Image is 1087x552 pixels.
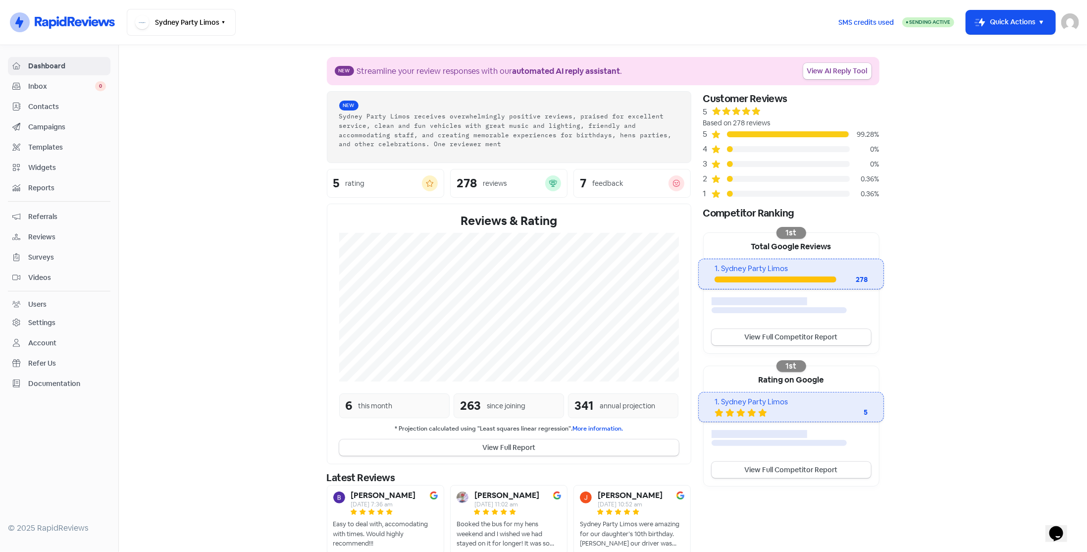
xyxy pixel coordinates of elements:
[830,16,902,27] a: SMS credits used
[828,407,868,418] div: 5
[598,501,663,507] div: [DATE] 10:52 am
[850,159,880,169] div: 0%
[339,424,679,434] small: * Projection calculated using "Least squares linear regression".
[592,178,623,189] div: feedback
[703,118,880,128] div: Based on 278 reviews
[335,66,354,76] span: New
[850,129,880,140] div: 99.28%
[28,232,106,242] span: Reviews
[8,208,110,226] a: Referrals
[339,212,679,230] div: Reviews & Rating
[28,122,106,132] span: Campaigns
[483,178,507,189] div: reviews
[8,98,110,116] a: Contacts
[850,174,880,184] div: 0.36%
[333,492,345,503] img: Avatar
[850,189,880,199] div: 0.36%
[836,275,868,285] div: 278
[838,17,894,28] span: SMS credits used
[28,358,106,369] span: Refer Us
[8,118,110,136] a: Campaigns
[1045,512,1077,542] iframe: chat widget
[715,263,868,275] div: 1. Sydney Party Limos
[703,188,711,200] div: 1
[95,81,106,91] span: 0
[339,440,679,456] button: View Full Report
[850,144,880,155] div: 0%
[339,101,359,110] span: New
[28,212,106,222] span: Referrals
[703,143,711,155] div: 4
[457,492,468,503] img: Avatar
[704,233,879,259] div: Total Google Reviews
[430,492,438,499] img: Image
[450,169,568,198] a: 278reviews
[703,106,708,118] div: 5
[703,158,711,170] div: 3
[28,102,106,112] span: Contacts
[8,375,110,393] a: Documentation
[474,492,539,499] b: [PERSON_NAME]
[457,519,561,549] div: Booked the bus for my hens weekend and I wished we had stayed on it for longer! It was so much fu...
[474,501,539,507] div: [DATE] 11:02 am
[8,57,110,75] a: Dashboard
[703,206,880,221] div: Competitor Ranking
[909,19,950,25] span: Sending Active
[28,142,106,153] span: Templates
[8,248,110,267] a: Surveys
[580,519,684,549] div: Sydney Party Limos were amazing for our daughter’s 10th birthday. [PERSON_NAME] our driver was he...
[359,401,393,411] div: this month
[574,397,594,415] div: 341
[8,228,110,246] a: Reviews
[28,299,47,310] div: Users
[8,314,110,332] a: Settings
[572,425,623,433] a: More information.
[573,169,691,198] a: 7feedback
[346,178,365,189] div: rating
[357,65,622,77] div: Streamline your review responses with our .
[8,77,110,96] a: Inbox 0
[487,401,525,411] div: since joining
[28,252,106,263] span: Surveys
[1061,13,1079,31] img: User
[28,338,56,348] div: Account
[8,179,110,197] a: Reports
[28,273,106,283] span: Videos
[333,519,438,549] div: Easy to deal with, accomodating with times. Would highly recommend!!!
[8,334,110,352] a: Account
[902,16,954,28] a: Sending Active
[715,396,868,408] div: 1. Sydney Party Limos
[28,318,55,328] div: Settings
[598,492,663,499] b: [PERSON_NAME]
[8,138,110,157] a: Templates
[28,61,106,71] span: Dashboard
[580,492,592,503] img: Avatar
[28,163,106,173] span: Widgets
[676,492,684,499] img: Image
[513,66,621,76] b: automated AI reply assistant
[8,295,110,314] a: Users
[8,354,110,373] a: Refer Us
[712,329,871,345] a: View Full Competitor Report
[8,269,110,287] a: Videos
[8,522,110,534] div: © 2025 RapidReviews
[351,492,416,499] b: [PERSON_NAME]
[776,227,806,239] div: 1st
[712,462,871,478] a: View Full Competitor Report
[351,501,416,507] div: [DATE] 7:36 am
[703,173,711,185] div: 2
[127,9,236,36] button: Sydney Party Limos
[704,366,879,392] div: Rating on Google
[8,159,110,177] a: Widgets
[327,470,691,485] div: Latest Reviews
[28,183,106,193] span: Reports
[460,397,481,415] div: 263
[580,177,586,189] div: 7
[339,111,679,149] div: Sydney Party Limos receives overwhelmingly positive reviews, praised for excellent service, clean...
[966,10,1055,34] button: Quick Actions
[457,177,477,189] div: 278
[346,397,353,415] div: 6
[333,177,340,189] div: 5
[553,492,561,499] img: Image
[803,63,872,79] a: View AI Reply Tool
